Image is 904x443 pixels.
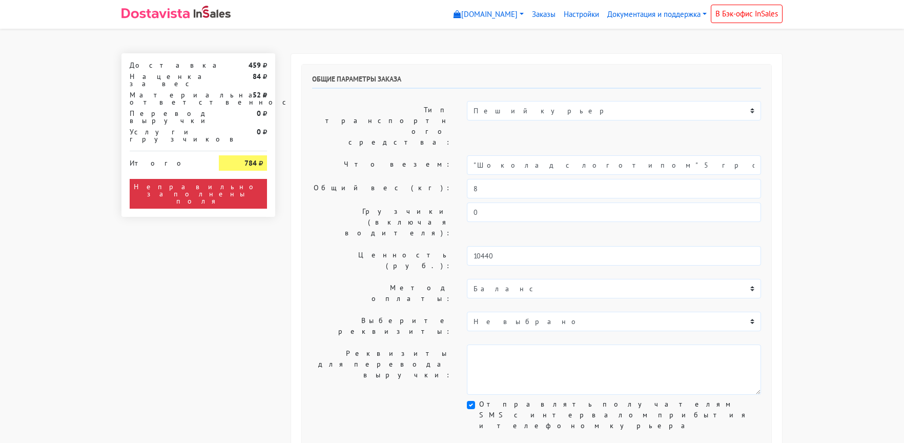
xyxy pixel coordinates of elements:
[304,279,459,308] label: Метод оплаты:
[711,5,783,23] a: В Бэк-офис InSales
[253,90,261,99] strong: 52
[122,91,211,106] div: Материальная ответственность
[304,345,459,395] label: Реквизиты для перевода выручки:
[304,312,459,340] label: Выберите реквизиты:
[304,155,459,175] label: Что везем:
[257,127,261,136] strong: 0
[304,203,459,242] label: Грузчики (включая водителя):
[122,110,211,124] div: Перевод выручки
[479,399,761,431] label: Отправлять получателям SMS с интервалом прибытия и телефоном курьера
[130,179,267,209] div: Неправильно заполнены поля
[122,62,211,69] div: Доставка
[257,109,261,118] strong: 0
[122,128,211,143] div: Услуги грузчиков
[121,8,190,18] img: Dostavista - срочная курьерская служба доставки
[528,5,560,25] a: Заказы
[312,75,761,89] h6: Общие параметры заказа
[560,5,603,25] a: Настройки
[244,158,257,168] strong: 784
[253,72,261,81] strong: 84
[304,246,459,275] label: Ценность (руб.):
[449,5,528,25] a: [DOMAIN_NAME]
[122,73,211,87] div: Наценка за вес
[249,61,261,70] strong: 459
[304,101,459,151] label: Тип транспортного средства:
[194,6,231,18] img: InSales
[130,155,203,167] div: Итого
[304,179,459,198] label: Общий вес (кг):
[603,5,711,25] a: Документация и поддержка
